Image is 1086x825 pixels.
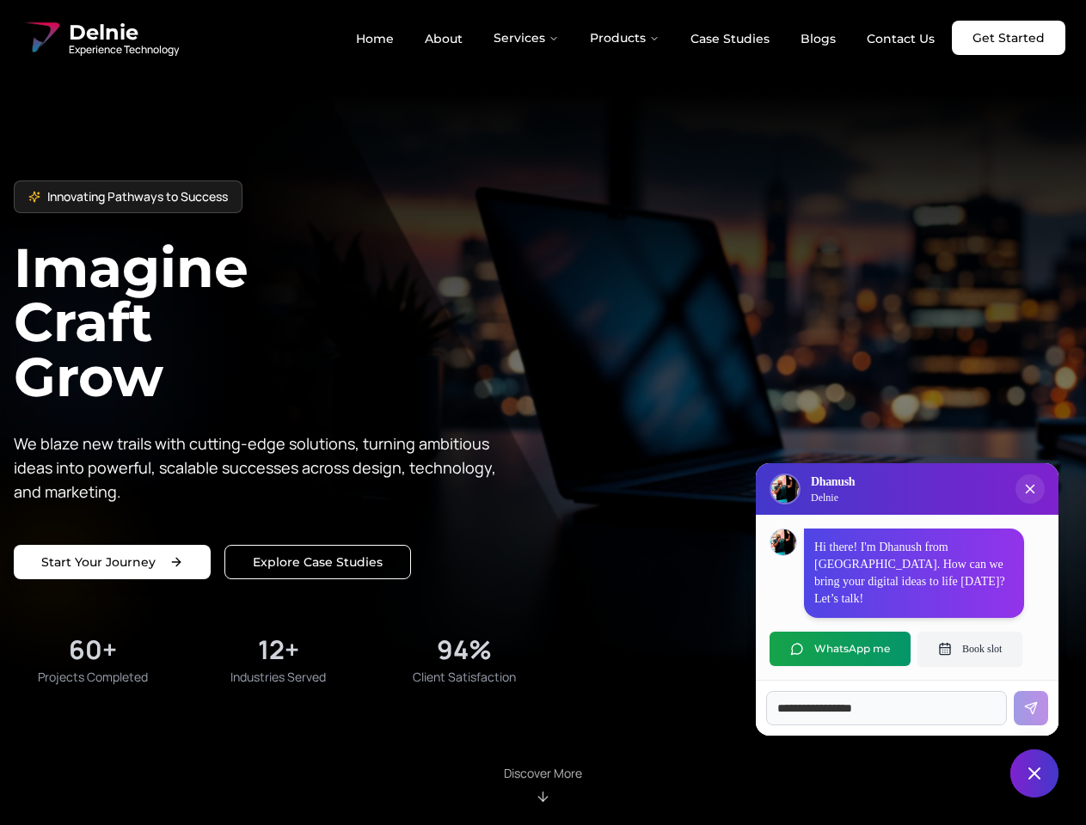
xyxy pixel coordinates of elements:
p: Discover More [504,765,582,782]
button: Book slot [917,632,1022,666]
span: Delnie [69,19,179,46]
p: Delnie [811,491,855,504]
button: Close chat popup [1015,474,1045,504]
span: Experience Technology [69,43,179,57]
a: About [411,24,476,53]
button: Close chat [1010,749,1058,797]
p: We blaze new trails with cutting-edge solutions, turning ambitious ideas into powerful, scalable ... [14,431,509,504]
span: Projects Completed [38,669,148,686]
a: Blogs [787,24,850,53]
a: Case Studies [677,24,783,53]
a: Delnie Logo Full [21,17,179,58]
button: Services [480,21,573,55]
span: Client Satisfaction [413,669,516,686]
h3: Dhanush [811,474,855,491]
button: WhatsApp me [770,632,911,666]
div: 60+ [69,634,117,665]
span: Innovating Pathways to Success [47,188,228,205]
div: 12+ [258,634,299,665]
div: 94% [437,634,492,665]
span: Industries Served [230,669,326,686]
a: Contact Us [853,24,948,53]
img: Dhanush [770,529,796,555]
a: Home [342,24,408,53]
button: Products [576,21,673,55]
div: Scroll to About section [504,765,582,804]
a: Start your project with us [14,545,211,579]
p: Hi there! I'm Dhanush from [GEOGRAPHIC_DATA]. How can we bring your digital ideas to life [DATE]?... [814,539,1014,608]
a: Get Started [952,21,1065,55]
img: Delnie Logo [771,475,799,503]
nav: Main [342,21,948,55]
img: Delnie Logo [21,17,62,58]
a: Explore our solutions [224,545,411,579]
h1: Imagine Craft Grow [14,241,543,403]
